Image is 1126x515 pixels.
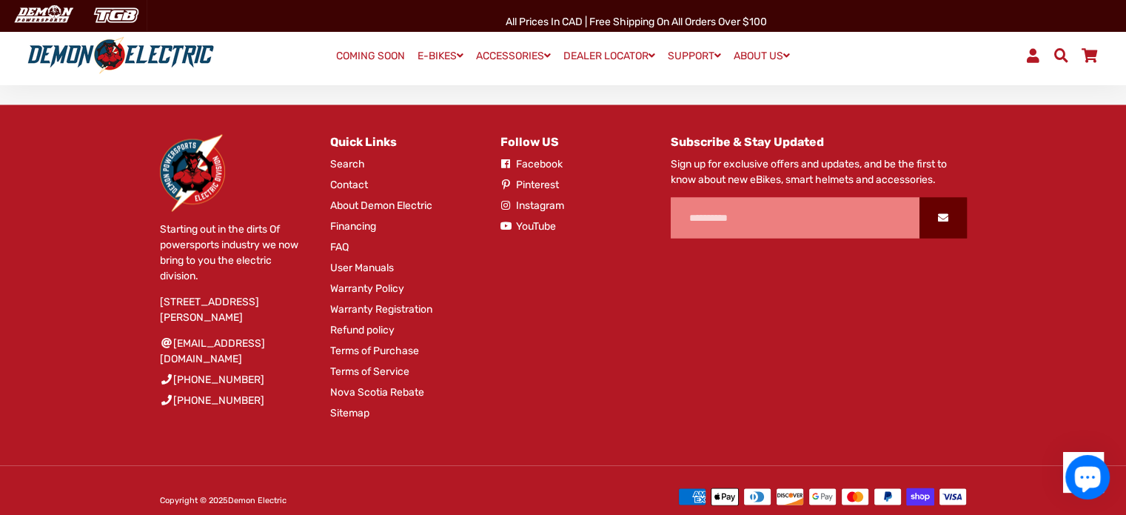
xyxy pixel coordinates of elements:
a: User Manuals [330,260,394,276]
a: E-BIKES [412,45,469,67]
a: Pinterest [500,177,559,193]
a: SUPPORT [663,45,726,67]
img: Demon Electric [160,135,225,212]
a: Terms of Service [330,364,409,379]
h4: Subscribe & Stay Updated [671,135,967,149]
h4: Follow US [500,135,649,149]
a: COMING SOON [331,46,410,67]
a: Warranty Policy [330,281,404,296]
span: All Prices in CAD | Free shipping on all orders over $100 [506,16,767,28]
a: About Demon Electric [330,198,432,213]
a: Facebook [500,156,563,172]
a: Warranty Registration [330,302,432,317]
a: [PHONE_NUMBER] [160,372,264,388]
a: Search [330,156,365,172]
a: Sitemap [330,405,369,421]
a: Terms of Purchase [330,343,419,359]
a: ACCESSORIES [471,45,556,67]
a: YouTube [500,219,556,234]
a: Refund policy [330,322,395,338]
img: TGB Canada [86,3,147,27]
img: Demon Electric logo [22,36,219,75]
a: [PHONE_NUMBER] [160,393,264,408]
inbox-online-store-chat: Shopify online store chat [1061,455,1114,503]
img: Demon Electric [7,3,78,27]
a: Instagram [500,198,564,213]
a: [EMAIL_ADDRESS][DOMAIN_NAME] [160,336,308,367]
a: FAQ [330,239,349,255]
a: Nova Scotia Rebate [330,385,424,400]
span: Copyright © 2025 [160,496,286,505]
a: Contact [330,177,368,193]
a: Financing [330,219,376,234]
a: DEALER LOCATOR [558,45,660,67]
a: ABOUT US [728,45,795,67]
a: Demon Electric [228,496,286,505]
h4: Quick Links [330,135,478,149]
p: [STREET_ADDRESS][PERSON_NAME] [160,294,308,325]
p: Sign up for exclusive offers and updates, and be the first to know about new eBikes, smart helmet... [671,156,967,187]
p: Starting out in the dirts Of powersports industry we now bring to you the electric division. [160,222,308,284]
